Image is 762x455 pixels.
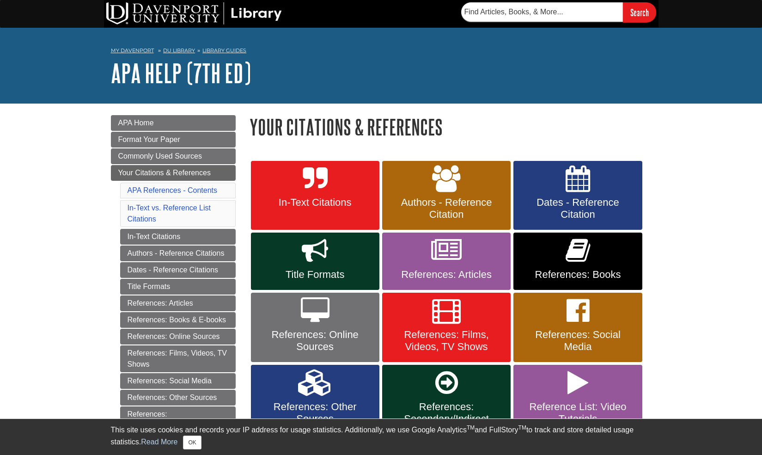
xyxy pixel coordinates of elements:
[382,365,511,446] a: References: Secondary/Indirect Sources
[106,2,282,25] img: DU Library
[389,269,504,281] span: References: Articles
[111,47,154,55] a: My Davenport
[382,233,511,290] a: References: Articles
[120,262,236,278] a: Dates - Reference Citations
[111,44,652,59] nav: breadcrumb
[118,119,154,127] span: APA Home
[120,406,236,433] a: References: Secondary/Indirect Sources
[520,197,635,221] span: Dates - Reference Citation
[111,59,251,87] a: APA Help (7th Ed)
[120,329,236,344] a: References: Online Sources
[382,161,511,230] a: Authors - Reference Citation
[389,401,504,437] span: References: Secondary/Indirect Sources
[118,169,211,177] span: Your Citations & References
[183,436,201,449] button: Close
[250,115,652,139] h1: Your Citations & References
[120,312,236,328] a: References: Books & E-books
[623,2,656,22] input: Search
[520,269,635,281] span: References: Books
[118,135,180,143] span: Format Your Paper
[389,329,504,353] span: References: Films, Videos, TV Shows
[513,293,642,362] a: References: Social Media
[111,148,236,164] a: Commonly Used Sources
[389,197,504,221] span: Authors - Reference Citation
[111,132,236,148] a: Format Your Paper
[141,438,177,446] a: Read More
[120,295,236,311] a: References: Articles
[118,152,202,160] span: Commonly Used Sources
[258,197,372,209] span: In-Text Citations
[513,365,642,446] a: Reference List: Video Tutorials
[461,2,623,22] input: Find Articles, Books, & More...
[202,47,246,54] a: Library Guides
[461,2,656,22] form: Searches DU Library's articles, books, and more
[111,424,652,449] div: This site uses cookies and records your IP address for usage statistics. Additionally, we use Goo...
[258,329,372,353] span: References: Online Sources
[111,115,236,131] a: APA Home
[251,233,379,290] a: Title Formats
[120,279,236,295] a: Title Formats
[163,47,195,54] a: DU Library
[513,161,642,230] a: Dates - Reference Citation
[258,269,372,281] span: Title Formats
[518,424,526,431] sup: TM
[520,401,635,425] span: Reference List: Video Tutorials
[251,293,379,362] a: References: Online Sources
[382,293,511,362] a: References: Films, Videos, TV Shows
[120,345,236,372] a: References: Films, Videos, TV Shows
[120,390,236,406] a: References: Other Sources
[513,233,642,290] a: References: Books
[120,373,236,389] a: References: Social Media
[120,229,236,245] a: In-Text Citations
[128,204,211,223] a: In-Text vs. Reference List Citations
[251,161,379,230] a: In-Text Citations
[251,365,379,446] a: References: Other Sources
[520,329,635,353] span: References: Social Media
[467,424,475,431] sup: TM
[111,165,236,181] a: Your Citations & References
[120,246,236,261] a: Authors - Reference Citations
[128,186,217,194] a: APA References - Contents
[258,401,372,425] span: References: Other Sources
